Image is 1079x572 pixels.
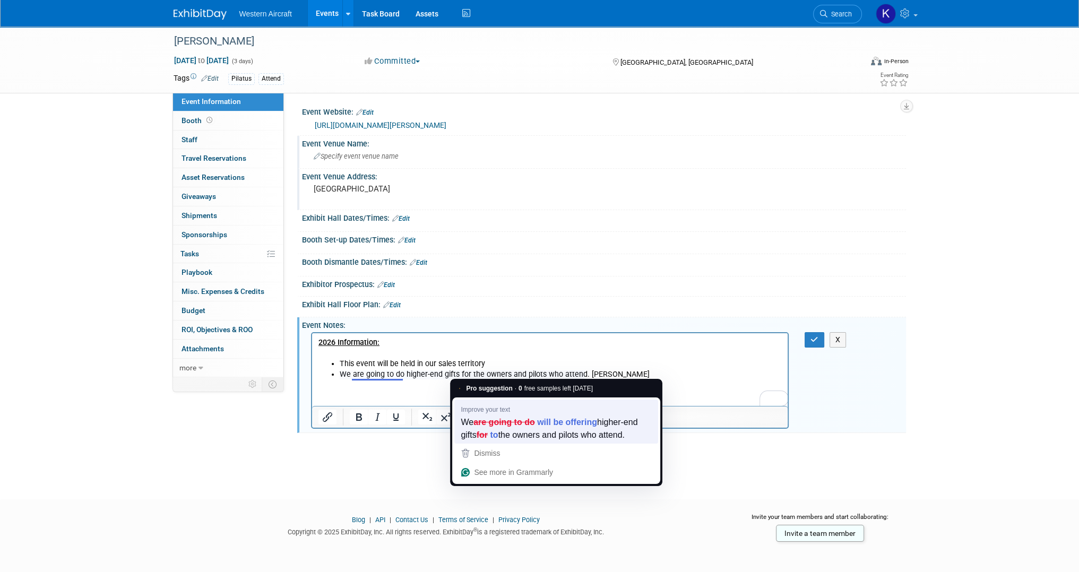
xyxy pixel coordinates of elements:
a: more [173,359,283,377]
td: Personalize Event Tab Strip [244,377,262,391]
sup: ® [473,527,477,533]
a: Blog [352,516,365,524]
span: Shipments [182,211,217,220]
span: Attachments [182,344,224,353]
div: Event Notes: [302,317,906,331]
a: Edit [356,109,374,116]
img: Format-Inperson.png [871,57,882,65]
span: | [387,516,394,524]
a: Shipments [173,206,283,225]
button: Italic [368,410,386,424]
span: Specify event venue name [314,152,399,160]
span: Budget [182,306,205,315]
a: Sponsorships [173,226,283,244]
div: Booth Dismantle Dates/Times: [302,254,906,268]
div: Event Website: [302,104,906,118]
div: Exhibit Hall Dates/Times: [302,210,906,224]
a: Tasks [173,245,283,263]
span: | [430,516,437,524]
div: Booth Set-up Dates/Times: [302,232,906,246]
span: Playbook [182,268,212,276]
img: ExhibitDay [174,9,227,20]
span: Tasks [180,249,199,258]
td: Toggle Event Tabs [262,377,283,391]
button: Underline [387,410,405,424]
a: Search [813,5,862,23]
pre: [GEOGRAPHIC_DATA] [314,184,542,194]
span: Booth not reserved yet [204,116,214,124]
a: Travel Reservations [173,149,283,168]
span: Event Information [182,97,241,106]
a: Edit [398,237,416,244]
span: Western Aircraft [239,10,292,18]
div: Attend [258,73,284,84]
button: Superscript [437,410,455,424]
span: Search [827,10,852,18]
span: [DATE] [DATE] [174,56,229,65]
button: Committed [361,56,424,67]
a: Playbook [173,263,283,282]
div: Invite your team members and start collaborating: [735,513,906,528]
a: Terms of Service [438,516,488,524]
a: Giveaways [173,187,283,206]
button: X [830,332,847,348]
a: Budget [173,301,283,320]
span: more [179,363,196,372]
span: ROI, Objectives & ROO [182,325,253,334]
a: Booth [173,111,283,130]
span: Staff [182,135,197,144]
a: Staff [173,131,283,149]
span: Travel Reservations [182,154,246,162]
span: Asset Reservations [182,173,245,181]
a: Privacy Policy [498,516,540,524]
span: to [196,56,206,65]
a: API [375,516,385,524]
a: Attachments [173,340,283,358]
a: Invite a team member [776,525,864,542]
td: Tags [174,73,219,85]
div: Event Venue Name: [302,136,906,149]
iframe: Rich Text Area [312,333,788,406]
div: Event Venue Address: [302,169,906,182]
div: In-Person [883,57,908,65]
a: Edit [410,259,427,266]
button: Subscript [418,410,436,424]
span: Misc. Expenses & Credits [182,287,264,296]
span: [GEOGRAPHIC_DATA], [GEOGRAPHIC_DATA] [620,58,753,66]
div: [PERSON_NAME] [170,32,846,51]
a: Edit [392,215,410,222]
div: Copyright © 2025 ExhibitDay, Inc. All rights reserved. ExhibitDay is a registered trademark of Ex... [174,525,719,537]
a: Event Information [173,92,283,111]
div: Event Format [799,55,909,71]
a: Asset Reservations [173,168,283,187]
span: (3 days) [231,58,253,65]
div: Exhibit Hall Floor Plan: [302,297,906,310]
a: Edit [201,75,219,82]
img: Kindra Mahler [876,4,896,24]
span: Sponsorships [182,230,227,239]
div: Event Rating [879,73,908,78]
a: Edit [383,301,401,309]
span: Giveaways [182,192,216,201]
a: ROI, Objectives & ROO [173,320,283,339]
a: [URL][DOMAIN_NAME][PERSON_NAME] [315,121,446,129]
a: Misc. Expenses & Credits [173,282,283,301]
div: Exhibitor Prospectus: [302,276,906,290]
span: Booth [182,116,214,125]
button: Insert/edit link [318,410,336,424]
span: | [367,516,374,524]
a: Contact Us [395,516,428,524]
span: | [490,516,497,524]
a: Edit [377,281,395,289]
div: Pilatus [228,73,255,84]
button: Bold [350,410,368,424]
